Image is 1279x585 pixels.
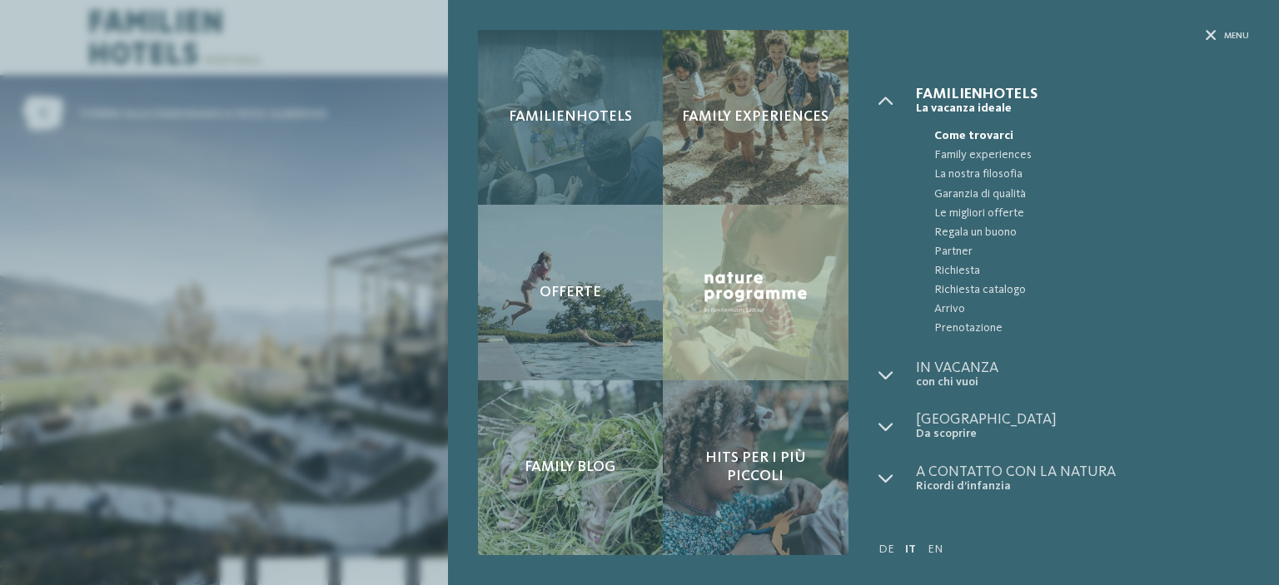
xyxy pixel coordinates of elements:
[934,300,1249,319] span: Arrivo
[934,223,1249,242] span: Regala un buono
[916,165,1249,184] a: La nostra filosofia
[663,205,849,379] a: AKI: tutto quello che un bimbo può desiderare Nature Programme
[878,543,894,555] a: DE
[1224,30,1249,42] span: Menu
[934,185,1249,204] span: Garanzia di qualità
[934,146,1249,165] span: Family experiences
[540,284,601,302] span: Offerte
[478,30,664,205] a: AKI: tutto quello che un bimbo può desiderare Familienhotels
[916,479,1249,493] span: Ricordi d’infanzia
[916,300,1249,319] a: Arrivo
[663,380,849,555] a: AKI: tutto quello che un bimbo può desiderare Hits per i più piccoli
[916,319,1249,338] a: Prenotazione
[934,261,1249,280] span: Richiesta
[700,268,811,318] img: Nature Programme
[682,108,829,126] span: Family experiences
[525,459,615,477] span: Family Blog
[934,319,1249,338] span: Prenotazione
[916,412,1249,441] a: [GEOGRAPHIC_DATA] Da scoprire
[916,223,1249,242] a: Regala un buono
[678,449,834,485] span: Hits per i più piccoli
[916,87,1249,116] a: Familienhotels La vacanza ideale
[934,242,1249,261] span: Partner
[916,360,1249,389] a: In vacanza con chi vuoi
[916,204,1249,223] a: Le migliori offerte
[916,146,1249,165] a: Family experiences
[916,261,1249,280] a: Richiesta
[905,543,916,555] a: IT
[478,205,664,379] a: AKI: tutto quello che un bimbo può desiderare Offerte
[916,102,1249,116] span: La vacanza ideale
[916,360,1249,375] span: In vacanza
[934,126,1249,146] span: Come trovarci
[928,543,943,555] a: EN
[916,185,1249,204] a: Garanzia di qualità
[916,126,1249,146] a: Come trovarci
[934,280,1249,300] span: Richiesta catalogo
[916,464,1249,493] a: A contatto con la natura Ricordi d’infanzia
[509,108,632,126] span: Familienhotels
[916,412,1249,427] span: [GEOGRAPHIC_DATA]
[478,380,664,555] a: AKI: tutto quello che un bimbo può desiderare Family Blog
[916,87,1249,102] span: Familienhotels
[916,375,1249,389] span: con chi vuoi
[916,280,1249,300] a: Richiesta catalogo
[663,30,849,205] a: AKI: tutto quello che un bimbo può desiderare Family experiences
[916,242,1249,261] a: Partner
[934,165,1249,184] span: La nostra filosofia
[916,464,1249,479] span: A contatto con la natura
[916,427,1249,441] span: Da scoprire
[934,204,1249,223] span: Le migliori offerte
